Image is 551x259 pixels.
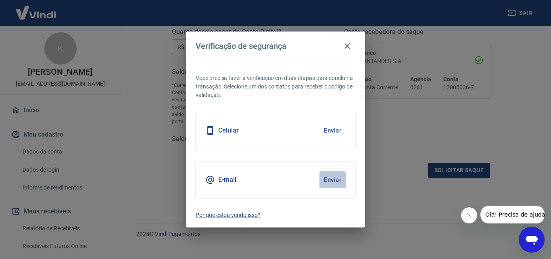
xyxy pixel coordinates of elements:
[5,6,68,12] span: Olá! Precisa de ajuda?
[319,122,346,139] button: Enviar
[319,171,346,188] button: Enviar
[218,126,239,135] h5: Celular
[519,227,545,253] iframe: Botão para abrir a janela de mensagens
[480,206,545,223] iframe: Mensagem da empresa
[196,211,355,219] a: Por que estou vendo isso?
[218,176,236,184] h5: E-mail
[196,41,286,51] h4: Verificação de segurança
[196,74,355,99] p: Você precisa fazer a verificação em duas etapas para concluir a transação. Selecione um dos conta...
[461,207,477,223] iframe: Fechar mensagem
